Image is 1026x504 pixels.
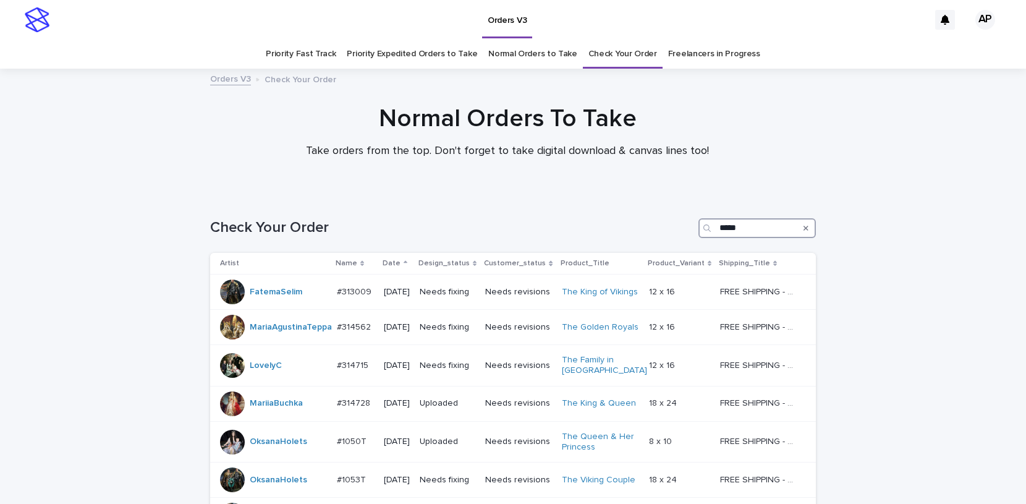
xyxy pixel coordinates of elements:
[485,437,551,447] p: Needs revisions
[210,219,693,237] h1: Check Your Order
[485,475,551,485] p: Needs revisions
[336,257,357,270] p: Name
[337,472,368,485] p: #1053T
[210,345,816,387] tr: LovelyC #314715#314715 [DATE]Needs fixingNeeds revisionsThe Family in [GEOGRAPHIC_DATA] 12 x 1612...
[420,322,475,333] p: Needs fixing
[250,437,307,447] a: OksanaHolets
[347,40,477,69] a: Priority Expedited Orders to Take
[720,396,799,409] p: FREE SHIPPING - preview in 1-2 business days, after your approval delivery will take 5-10 b.d.
[588,40,657,69] a: Check Your Order
[266,40,336,69] a: Priority Fast Track
[562,287,638,297] a: The King of Vikings
[649,396,679,409] p: 18 x 24
[420,287,475,297] p: Needs fixing
[260,145,755,158] p: Take orders from the top. Don't forget to take digital download & canvas lines too!
[485,398,551,409] p: Needs revisions
[250,361,282,371] a: LovelyC
[205,104,810,134] h1: Normal Orders To Take
[384,361,410,371] p: [DATE]
[210,310,816,345] tr: MariaAgustinaTeppa #314562#314562 [DATE]Needs fixingNeeds revisionsThe Golden Royals 12 x 1612 x ...
[698,218,816,238] input: Search
[648,257,705,270] p: Product_Variant
[210,386,816,421] tr: MariiaBuchka #314728#314728 [DATE]UploadedNeeds revisionsThe King & Queen 18 x 2418 x 24 FREE SHI...
[720,434,799,447] p: FREE SHIPPING - preview in 1-2 business days, after your approval delivery will take 5-10 b.d.
[561,257,609,270] p: Product_Title
[250,322,332,333] a: MariaAgustinaTeppa
[484,257,546,270] p: Customer_status
[383,257,401,270] p: Date
[719,257,770,270] p: Shipping_Title
[562,398,636,409] a: The King & Queen
[720,320,799,333] p: FREE SHIPPING - preview in 1-2 business days, after your approval delivery will take 5-10 b.d.
[562,355,647,376] a: The Family in [GEOGRAPHIC_DATA]
[384,475,410,485] p: [DATE]
[420,475,475,485] p: Needs fixing
[384,398,410,409] p: [DATE]
[384,322,410,333] p: [DATE]
[220,257,239,270] p: Artist
[250,475,307,485] a: OksanaHolets
[210,463,816,498] tr: OksanaHolets #1053T#1053T [DATE]Needs fixingNeeds revisionsThe Viking Couple 18 x 2418 x 24 FREE ...
[649,320,677,333] p: 12 x 16
[485,287,551,297] p: Needs revisions
[649,358,677,371] p: 12 x 16
[720,358,799,371] p: FREE SHIPPING - preview in 1-2 business days, after your approval delivery will take 5-10 b.d.
[265,72,336,85] p: Check Your Order
[720,284,799,297] p: FREE SHIPPING - preview in 1-2 business days, after your approval delivery will take 5-10 b.d.
[488,40,577,69] a: Normal Orders to Take
[649,284,677,297] p: 12 x 16
[210,71,251,85] a: Orders V3
[337,358,371,371] p: #314715
[250,287,302,297] a: FatemaSelim
[337,284,374,297] p: #313009
[485,361,551,371] p: Needs revisions
[420,361,475,371] p: Needs fixing
[649,434,674,447] p: 8 x 10
[562,322,638,333] a: The Golden Royals
[384,287,410,297] p: [DATE]
[720,472,799,485] p: FREE SHIPPING - preview in 1-2 business days, after your approval delivery will take 5-10 b.d.
[210,275,816,310] tr: FatemaSelim #313009#313009 [DATE]Needs fixingNeeds revisionsThe King of Vikings 12 x 1612 x 16 FR...
[668,40,760,69] a: Freelancers in Progress
[337,396,373,409] p: #314728
[384,437,410,447] p: [DATE]
[975,10,995,30] div: AP
[420,437,475,447] p: Uploaded
[420,398,475,409] p: Uploaded
[562,475,635,485] a: The Viking Couple
[337,320,373,333] p: #314562
[418,257,470,270] p: Design_status
[485,322,551,333] p: Needs revisions
[250,398,303,409] a: MariiaBuchka
[337,434,369,447] p: #1050T
[25,7,49,32] img: stacker-logo-s-only.png
[562,432,639,453] a: The Queen & Her Princess
[210,421,816,463] tr: OksanaHolets #1050T#1050T [DATE]UploadedNeeds revisionsThe Queen & Her Princess 8 x 108 x 10 FREE...
[649,472,679,485] p: 18 x 24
